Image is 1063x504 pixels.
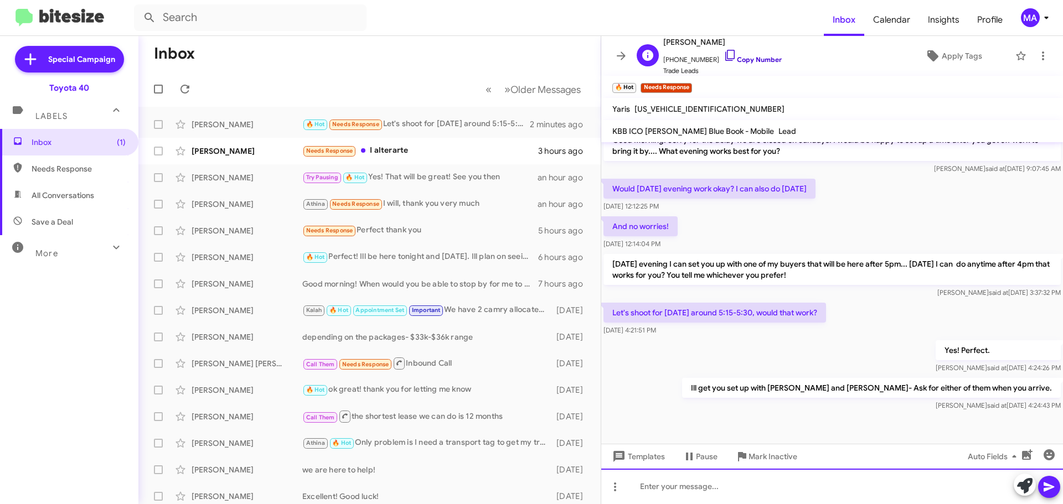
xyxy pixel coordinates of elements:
span: Needs Response [332,200,379,207]
p: And no worries! [603,216,678,236]
h1: Inbox [154,45,195,63]
p: Let's shoot for [DATE] around 5:15-5:30, would that work? [603,303,826,323]
span: Kalah [306,306,322,314]
div: [PERSON_NAME] [192,199,302,210]
span: Apply Tags [942,46,982,66]
span: Needs Response [342,361,389,368]
div: MA [1021,8,1040,27]
span: Athina [306,200,325,207]
p: Good Morning! Sorry for the delay we are closed on Sundays. I would be happy to set up a time aft... [603,130,1061,161]
div: 5 hours ago [538,225,592,236]
div: ok great! thank you for letting me know [302,383,551,396]
div: [PERSON_NAME] [192,491,302,502]
div: [PERSON_NAME] [192,252,302,263]
div: [DATE] [551,491,592,502]
span: » [504,82,510,96]
div: [DATE] [551,385,592,396]
span: Save a Deal [32,216,73,227]
span: [PHONE_NUMBER] [663,49,782,65]
span: Templates [610,446,665,466]
small: 🔥 Hot [612,83,636,93]
small: Needs Response [641,83,692,93]
span: Call Them [306,414,335,421]
div: Good morning! When would you be able to stop by for me to give you the offer on your vehicle? [302,278,538,289]
span: 🔥 Hot [345,174,364,181]
div: Only problem is I need a transport tag to get my trade in there [302,437,551,449]
div: [PERSON_NAME] [192,385,302,396]
span: Pause [696,446,718,466]
span: Try Pausing [306,174,338,181]
a: Insights [919,4,968,36]
div: 2 minutes ago [530,119,592,130]
span: [DATE] 4:21:51 PM [603,326,656,334]
a: Inbox [824,4,864,36]
a: Calendar [864,4,919,36]
span: All Conversations [32,190,94,201]
button: Templates [601,446,674,466]
div: [DATE] [551,331,592,342]
span: KBB ICO [PERSON_NAME] Blue Book - Mobile [612,126,774,136]
span: Athina [306,439,325,446]
span: (1) [117,137,126,148]
div: [DATE] [551,358,592,369]
button: Previous [479,78,498,101]
span: [PERSON_NAME] [DATE] 4:24:26 PM [936,363,1061,372]
div: [PERSON_NAME] [192,278,302,289]
p: Ill get you set up with [PERSON_NAME] and [PERSON_NAME]- Ask for either of them when you arrive. [682,378,1061,398]
div: I alterarte [302,144,538,157]
span: Special Campaign [48,54,115,65]
span: 🔥 Hot [329,306,348,314]
div: [PERSON_NAME] [192,172,302,183]
p: [DATE] evening I can set you up with one of my buyers that will be here after 5pm... [DATE] I can... [603,254,1061,285]
div: Let's shoot for [DATE] around 5:15-5:30, would that work? [302,118,530,131]
button: Mark Inactive [726,446,806,466]
p: Would [DATE] evening work okay? I can also do [DATE] [603,179,816,199]
span: 🔥 Hot [332,439,351,446]
button: MA [1012,8,1051,27]
span: Older Messages [510,84,581,96]
div: Yes! That will be great! See you then [302,171,538,184]
span: [PERSON_NAME] [DATE] 9:07:45 AM [934,164,1061,173]
span: said at [989,288,1008,297]
span: [US_VEHICLE_IDENTIFICATION_NUMBER] [634,104,785,114]
span: said at [985,164,1005,173]
div: I will, thank you very much [302,198,538,210]
div: 7 hours ago [538,278,592,289]
div: [DATE] [551,305,592,316]
span: Lead [778,126,796,136]
div: we are here to help! [302,464,551,475]
div: Excellent! Good luck! [302,491,551,502]
span: Auto Fields [968,446,1021,466]
span: 🔥 Hot [306,253,325,261]
span: [PERSON_NAME] [663,35,782,49]
span: said at [987,401,1007,409]
div: an hour ago [538,199,592,210]
div: depending on the packages- $33k-$36k range [302,331,551,342]
div: [DATE] [551,411,592,422]
span: [PERSON_NAME] [DATE] 4:24:43 PM [936,401,1061,409]
span: [PERSON_NAME] [DATE] 3:37:32 PM [937,288,1061,297]
span: Needs Response [332,121,379,128]
span: Needs Response [32,163,126,174]
div: the shortest lease we can do is 12 months [302,409,551,423]
span: Trade Leads [663,65,782,76]
span: Needs Response [306,227,353,234]
button: Pause [674,446,726,466]
span: Profile [968,4,1012,36]
span: Inbox [32,137,126,148]
div: [PERSON_NAME] [192,438,302,449]
button: Next [498,78,587,101]
nav: Page navigation example [479,78,587,101]
div: 6 hours ago [538,252,592,263]
span: 🔥 Hot [306,386,325,393]
span: More [35,248,58,258]
div: [PERSON_NAME] [PERSON_NAME] [192,358,302,369]
div: Toyota 40 [49,82,89,93]
span: Appointment Set [355,306,404,314]
span: Labels [35,111,68,121]
div: [PERSON_NAME] [192,305,302,316]
div: Perfect thank you [302,224,538,237]
button: Apply Tags [896,46,1010,66]
a: Special Campaign [15,46,124,72]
